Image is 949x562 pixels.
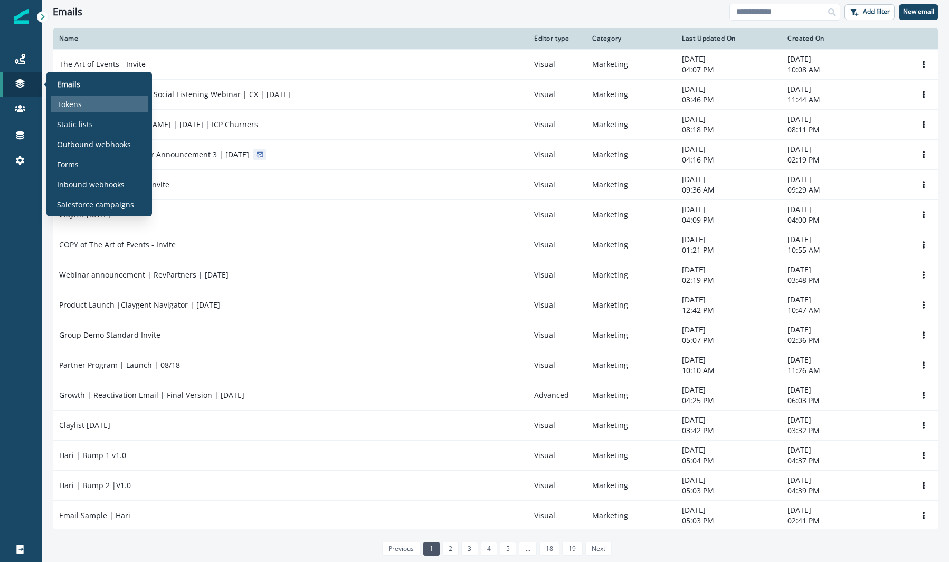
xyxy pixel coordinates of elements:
p: Outbound webhooks [57,139,131,150]
p: [DATE] [787,415,880,425]
p: [DATE] [787,174,880,185]
p: COPY of The Art of Events - Invite [59,240,176,250]
a: Group Demo Standard InviteVisualMarketing[DATE]05:07 PM[DATE]02:36 PMOptions [53,320,938,350]
p: Product Launch |Claygent Navigator | [DATE] [59,300,220,310]
p: New email [903,8,934,15]
a: Product Launch |Claygent Navigator | [DATE]VisualMarketing[DATE]12:42 PM[DATE]10:47 AMOptions [53,290,938,320]
a: Email Sample | HariVisualMarketing[DATE]05:03 PM[DATE]02:41 PMOptions [53,500,938,530]
td: Marketing [586,199,676,230]
a: Page 2 [442,542,459,556]
a: Webinar announcement | RevPartners | [DATE]VisualMarketing[DATE]02:19 PM[DATE]03:48 PMOptions [53,260,938,290]
td: Visual [528,139,586,169]
button: Options [915,297,932,313]
div: Name [59,34,521,43]
p: [DATE] [787,294,880,305]
a: UX Research | [PERSON_NAME] | [DATE] | ICP ChurnersVisualMarketing[DATE]08:18 PM[DATE]08:11 PMOpt... [53,109,938,139]
p: Partner Program | Launch | 08/18 [59,360,180,370]
p: 04:00 PM [787,215,880,225]
h1: Emails [53,6,82,18]
p: [DATE] [682,144,775,155]
a: Growth | Reactivation Email | Final Version | [DATE]AdvancedMarketing[DATE]04:25 PM[DATE]06:03 PM... [53,380,938,410]
p: 12:42 PM [682,305,775,316]
p: [DATE] [682,204,775,215]
td: Marketing [586,139,676,169]
a: Outbound webhooks [51,136,148,152]
p: 10:55 AM [787,245,880,255]
p: 02:19 PM [682,275,775,285]
td: Visual [528,470,586,500]
p: 02:41 PM [787,516,880,526]
p: [DATE] [787,445,880,455]
a: Page 3 [461,542,478,556]
p: [DATE] [787,204,880,215]
p: [DATE] [682,445,775,455]
td: Marketing [586,49,676,79]
p: 04:07 PM [682,64,775,75]
p: [DATE] [682,84,775,94]
p: 04:16 PM [682,155,775,165]
p: [DATE] [787,475,880,485]
p: UX Research | [PERSON_NAME] | [DATE] | ICP Churners [59,119,258,130]
p: [DATE] [682,234,775,245]
p: [DATE] [682,475,775,485]
td: Visual [528,320,586,350]
td: Visual [528,410,586,440]
a: Events | SCULPT | Speaker Announcement 3 | [DATE]VisualMarketing[DATE]04:16 PM[DATE]02:19 PMOptions [53,139,938,169]
p: Hari | Bump 2 |V1.0 [59,480,131,491]
p: [DATE] [682,174,775,185]
a: Next page [585,542,612,556]
p: 08:18 PM [682,125,775,135]
td: Visual [528,440,586,470]
p: Hari | Bump 1 v1.0 [59,450,126,461]
button: Options [915,327,932,343]
p: 03:48 PM [787,275,880,285]
p: Events | SCULPT | Speaker Announcement 3 | [DATE] [59,149,249,160]
p: Salesforce campaigns [57,199,134,210]
p: [DATE] [787,264,880,275]
button: Options [915,56,932,72]
p: 04:25 PM [682,395,775,406]
p: 04:39 PM [787,485,880,496]
button: Options [915,117,932,132]
p: 08:11 PM [787,125,880,135]
a: Claylist [DATE]VisualMarketing[DATE]03:42 PM[DATE]03:32 PMOptions [53,410,938,440]
td: Marketing [586,380,676,410]
a: Jump forward [519,542,536,556]
p: The Art of Events - Invite [59,59,146,70]
button: Options [915,237,932,253]
td: Visual [528,500,586,530]
div: Editor type [534,34,580,43]
p: 03:46 PM [682,94,775,105]
a: COPY of The Art of Events - InviteVisualMarketing[DATE]01:21 PM[DATE]10:55 AMOptions [53,230,938,260]
td: Marketing [586,79,676,109]
td: Marketing [586,260,676,290]
p: Static lists [57,119,93,130]
td: Marketing [586,500,676,530]
p: [DATE] [787,144,880,155]
p: [DATE] [682,325,775,335]
p: Webinar announcement | Social Listening Webinar | CX | [DATE] [59,89,290,100]
p: Emails [57,79,80,90]
td: Visual [528,290,586,320]
p: 10:08 AM [787,64,880,75]
button: Options [915,447,932,463]
p: 05:07 PM [682,335,775,346]
td: Visual [528,79,586,109]
p: 02:19 PM [787,155,880,165]
button: Add filter [844,4,895,20]
p: 10:10 AM [682,365,775,376]
p: [DATE] [787,355,880,365]
div: Last Updated On [682,34,775,43]
p: [DATE] [787,114,880,125]
p: [DATE] [682,415,775,425]
a: Static lists [51,116,148,132]
td: Visual [528,350,586,380]
p: 05:03 PM [682,485,775,496]
p: Growth | Reactivation Email | Final Version | [DATE] [59,390,244,401]
a: Hari | Bump 2 |V1.0VisualMarketing[DATE]05:03 PM[DATE]04:39 PMOptions [53,470,938,500]
p: [DATE] [787,325,880,335]
td: Visual [528,230,586,260]
p: 04:09 PM [682,215,775,225]
td: Visual [528,199,586,230]
p: 03:32 PM [787,425,880,436]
